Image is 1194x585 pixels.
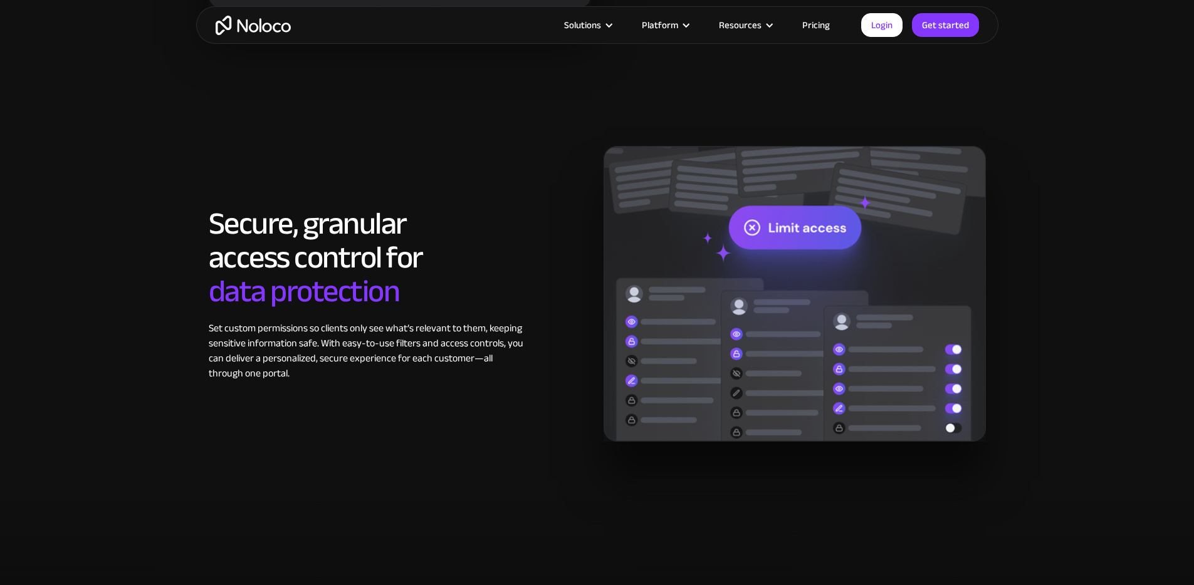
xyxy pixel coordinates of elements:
[912,13,979,37] a: Get started
[703,17,787,33] div: Resources
[719,17,762,33] div: Resources
[861,13,903,37] a: Login
[209,321,525,381] div: Set custom permissions so clients only see what’s relevant to them, keeping sensitive information...
[209,262,400,321] span: data protection
[787,17,846,33] a: Pricing
[216,16,291,35] a: home
[548,17,626,33] div: Solutions
[626,17,703,33] div: Platform
[642,17,678,33] div: Platform
[564,17,601,33] div: Solutions
[209,207,525,308] h2: Secure, granular access control for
